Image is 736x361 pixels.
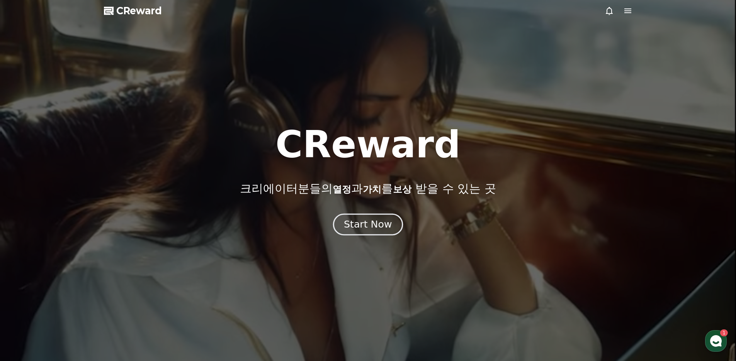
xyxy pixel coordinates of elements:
span: 가치 [363,184,381,195]
a: CReward [104,5,162,17]
span: 홈 [24,256,29,262]
span: 보상 [393,184,411,195]
div: Start Now [344,218,392,231]
span: 열정 [333,184,351,195]
span: 1 [78,244,81,250]
span: 설정 [119,256,129,262]
a: 홈 [2,245,51,264]
button: Start Now [333,214,403,236]
p: 크리에이터분들의 과 를 받을 수 있는 곳 [240,182,496,196]
span: CReward [116,5,162,17]
a: 1대화 [51,245,100,264]
a: Start Now [335,222,401,229]
h1: CReward [275,126,461,163]
span: 대화 [71,256,80,263]
a: 설정 [100,245,148,264]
